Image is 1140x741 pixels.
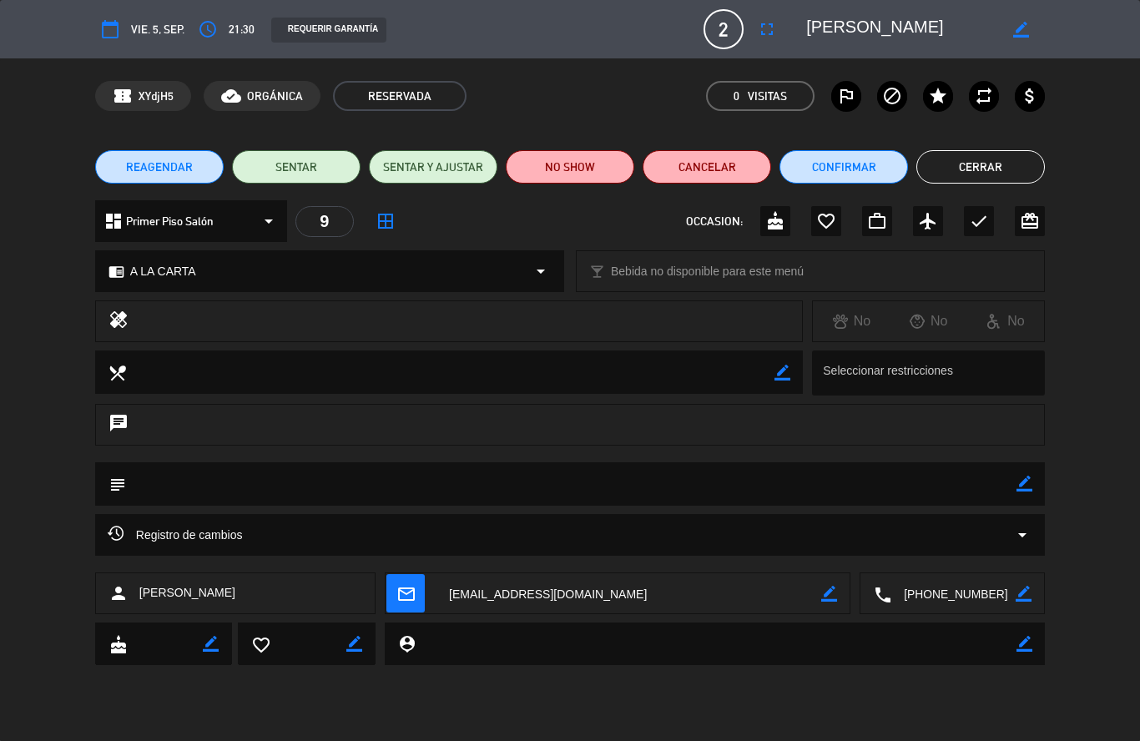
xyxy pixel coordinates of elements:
i: arrow_drop_down [531,261,551,281]
i: dashboard [103,211,124,231]
i: person_pin [397,634,416,653]
i: fullscreen [757,19,777,39]
button: Confirmar [779,150,908,184]
em: Visitas [748,87,787,106]
i: mail_outline [396,584,415,602]
i: border_color [1016,636,1032,652]
i: chat [108,413,129,436]
i: cake [765,211,785,231]
span: OCCASION: [686,212,743,231]
i: local_phone [873,585,891,603]
i: airplanemode_active [918,211,938,231]
i: arrow_drop_down [259,211,279,231]
div: No [890,310,967,332]
span: ORGÁNICA [247,87,303,106]
i: border_color [346,636,362,652]
span: confirmation_number [113,86,133,106]
button: calendar_today [95,14,125,44]
span: RESERVADA [333,81,467,111]
button: access_time [193,14,223,44]
i: access_time [198,19,218,39]
i: calendar_today [100,19,120,39]
button: SENTAR [232,150,361,184]
span: Registro de cambios [108,525,243,545]
div: 9 [295,206,354,237]
i: favorite_border [251,635,270,653]
button: SENTAR Y AJUSTAR [369,150,497,184]
div: No [813,310,890,332]
span: vie. 5, sep. [131,20,184,39]
button: fullscreen [752,14,782,44]
i: border_color [821,586,837,602]
i: local_dining [108,363,126,381]
span: Primer Piso Salón [126,212,214,231]
i: person [108,583,129,603]
i: border_all [376,211,396,231]
i: border_color [1016,586,1032,602]
i: repeat [974,86,994,106]
div: No [967,310,1044,332]
i: subject [108,475,126,493]
i: border_color [203,636,219,652]
i: local_bar [589,264,605,280]
i: work_outline [867,211,887,231]
button: Cerrar [916,150,1045,184]
button: Cancelar [643,150,771,184]
i: arrow_drop_down [1012,525,1032,545]
i: favorite_border [816,211,836,231]
span: 2 [704,9,744,49]
i: healing [108,310,129,333]
button: NO SHOW [506,150,634,184]
span: REAGENDAR [126,159,193,176]
i: chrome_reader_mode [108,264,124,280]
i: border_color [1016,476,1032,491]
i: block [882,86,902,106]
span: 21:30 [229,20,255,39]
i: card_giftcard [1020,211,1040,231]
button: REAGENDAR [95,150,224,184]
span: XYdjH5 [139,87,174,106]
i: border_color [774,365,790,381]
i: cloud_done [221,86,241,106]
span: [PERSON_NAME] [139,583,235,602]
i: border_color [1013,22,1029,38]
i: outlined_flag [836,86,856,106]
i: cake [108,635,127,653]
i: star [928,86,948,106]
div: REQUERIR GARANTÍA [271,18,386,43]
i: check [969,211,989,231]
span: Bebida no disponible para este menú [611,262,804,281]
span: 0 [734,87,739,106]
span: A LA CARTA [130,262,196,281]
i: attach_money [1020,86,1040,106]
